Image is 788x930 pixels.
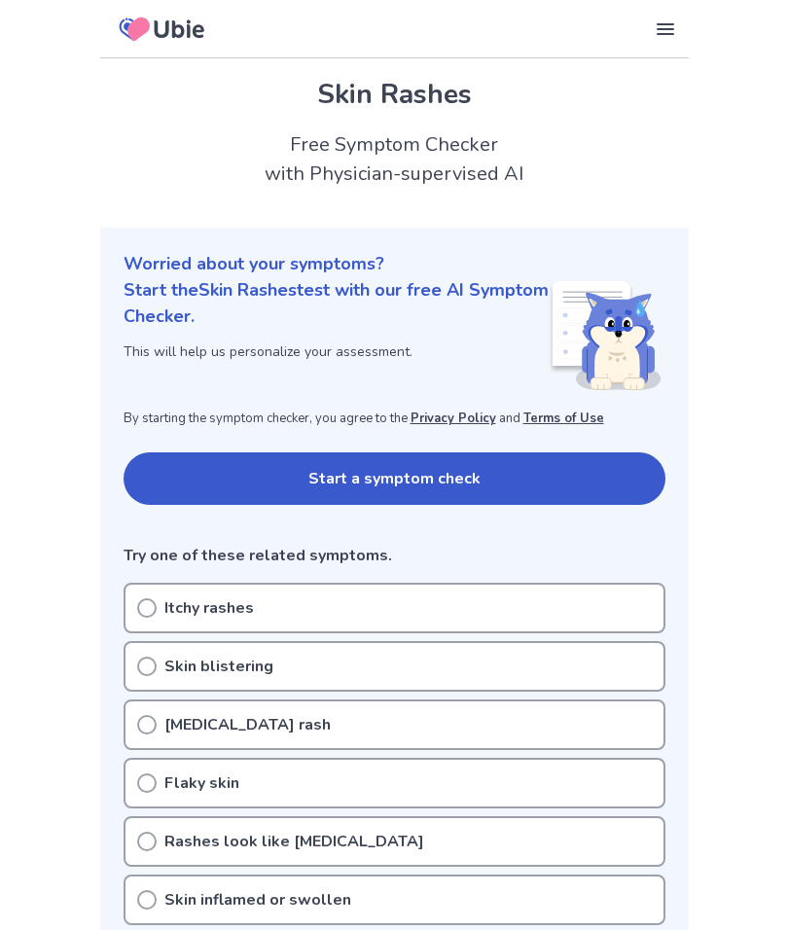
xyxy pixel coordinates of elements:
p: Skin inflamed or swollen [164,888,351,912]
p: Worried about your symptoms? [124,251,665,277]
p: Start the Skin Rashes test with our free AI Symptom Checker. [124,277,549,330]
img: Shiba [549,281,662,390]
h2: Free Symptom Checker with Physician-supervised AI [100,130,689,189]
p: Try one of these related symptoms. [124,544,665,567]
p: Skin blistering [164,655,273,678]
p: By starting the symptom checker, you agree to the and [124,410,665,429]
p: Rashes look like [MEDICAL_DATA] [164,830,424,853]
p: Flaky skin [164,771,239,795]
p: [MEDICAL_DATA] rash [164,713,331,736]
p: Itchy rashes [164,596,254,620]
a: Terms of Use [523,410,604,427]
p: This will help us personalize your assessment. [124,341,549,362]
h1: Skin Rashes [124,74,665,115]
button: Start a symptom check [124,452,665,505]
a: Privacy Policy [411,410,496,427]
